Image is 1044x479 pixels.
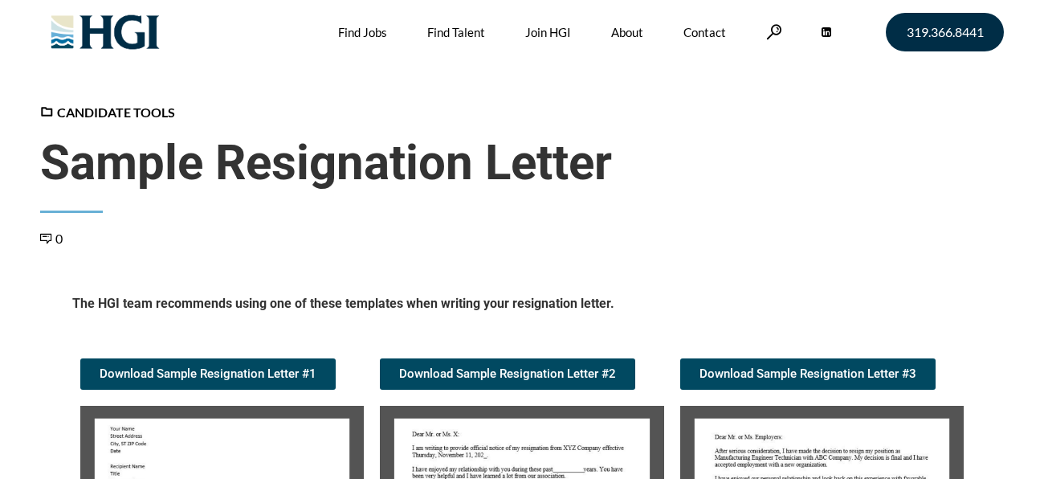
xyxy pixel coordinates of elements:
a: 0 [40,231,63,246]
span: Download Sample Resignation Letter #3 [699,368,916,380]
a: Download Sample Resignation Letter #3 [680,358,936,390]
a: 319.366.8441 [886,13,1004,51]
span: Download Sample Resignation Letter #2 [399,368,616,380]
h5: The HGI team recommends using one of these templates when writing your resignation letter. [72,295,972,318]
a: Candidate Tools [40,104,175,120]
a: Search [766,24,782,39]
a: Download Sample Resignation Letter #2 [380,358,635,390]
span: 319.366.8441 [907,26,984,39]
a: Download Sample Resignation Letter #1 [80,358,336,390]
span: Download Sample Resignation Letter #1 [100,368,316,380]
span: Sample Resignation Letter [40,134,1004,192]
